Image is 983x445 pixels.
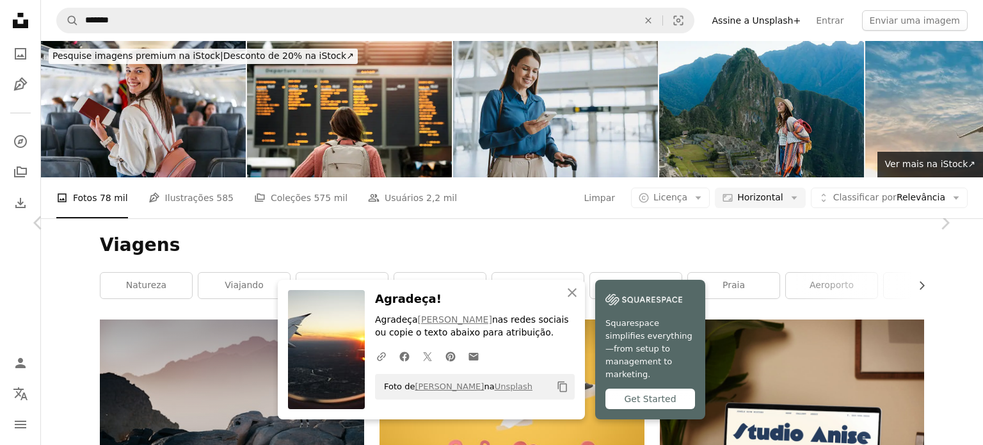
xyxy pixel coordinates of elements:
h1: Viagens [100,234,924,257]
a: Entrar [808,10,851,31]
a: Próximo [906,161,983,284]
a: Entrar / Cadastrar-se [8,350,33,376]
span: 585 [216,191,234,205]
a: Unsplash [495,382,532,391]
button: rolar lista para a direita [910,273,924,298]
a: Ver mais na iStock↗ [877,152,983,177]
a: [PERSON_NAME] [418,314,492,325]
a: [PERSON_NAME] [415,382,484,391]
a: Viajando [198,273,290,298]
a: Coleções 575 mil [254,177,348,218]
a: Usuários 2,2 mil [368,177,457,218]
button: Pesquise na Unsplash [57,8,79,33]
h3: Agradeça! [375,290,575,309]
p: Agradeça nas redes sociais ou copie o texto abaixo para atribuição. [375,314,575,339]
a: Compartilhar no Pinterest [439,343,462,369]
a: Explorar [8,129,33,154]
img: Mulher, volta e aeroporto com horário de voo a bordo com exibição de informações para imigração g... [247,41,452,177]
a: aventura [296,273,388,298]
a: [GEOGRAPHIC_DATA] [590,273,682,298]
a: Ilustrações [8,72,33,97]
a: avião [884,273,975,298]
span: Squarespace simplifies everything—from setup to management to marketing. [605,317,695,381]
img: Woman at the airport holding smartphone [453,41,658,177]
a: Compartilhar no Facebook [393,343,416,369]
img: Young Woman Boarding An Airplane [41,41,246,177]
img: file-1747939142011-51e5cc87e3c9 [605,290,682,309]
a: Papel de parede 4k [492,273,584,298]
a: uma pessoa em cima de uma grande rocha [100,401,364,413]
a: Coleções [8,159,33,185]
button: Copiar para a área de transferência [552,376,573,398]
a: praia [688,273,779,298]
button: Enviar uma imagem [862,10,968,31]
a: Pesquise imagens premium na iStock|Desconto de 20% na iStock↗ [41,41,365,72]
button: Limpar [583,188,616,208]
a: Assine a Unsplash+ [705,10,809,31]
span: Horizontal [737,191,783,204]
a: Ilustrações 585 [148,177,234,218]
span: Desconto de 20% na iStock ↗ [52,51,354,61]
span: 2,2 mil [426,191,457,205]
a: aeroporto [786,273,877,298]
span: Ver mais na iStock ↗ [885,159,975,169]
button: Limpar [634,8,662,33]
span: Foto de na [378,376,532,397]
a: Fotos [8,41,33,67]
a: Squarespace simplifies everything—from setup to management to marketing.Get Started [595,280,705,419]
a: Compartilhar no Twitter [416,343,439,369]
span: Pesquise imagens premium na iStock | [52,51,223,61]
div: Get Started [605,389,695,409]
a: natureza [100,273,192,298]
button: Licença [631,188,710,208]
span: Licença [653,192,687,202]
a: papel de parede da área de trabalho [394,273,486,298]
button: Classificar porRelevância [811,188,968,208]
form: Pesquise conteúdo visual em todo o site [56,8,694,33]
span: 575 mil [314,191,348,205]
button: Pesquisa visual [663,8,694,33]
span: Relevância [833,191,945,204]
span: Classificar por [833,192,897,202]
img: Mulher olhando para a vista inspiradora de Machu Pichu no Peru [659,41,864,177]
button: Idioma [8,381,33,407]
a: Compartilhar por e-mail [462,343,485,369]
button: Horizontal [715,188,805,208]
button: Menu [8,412,33,437]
